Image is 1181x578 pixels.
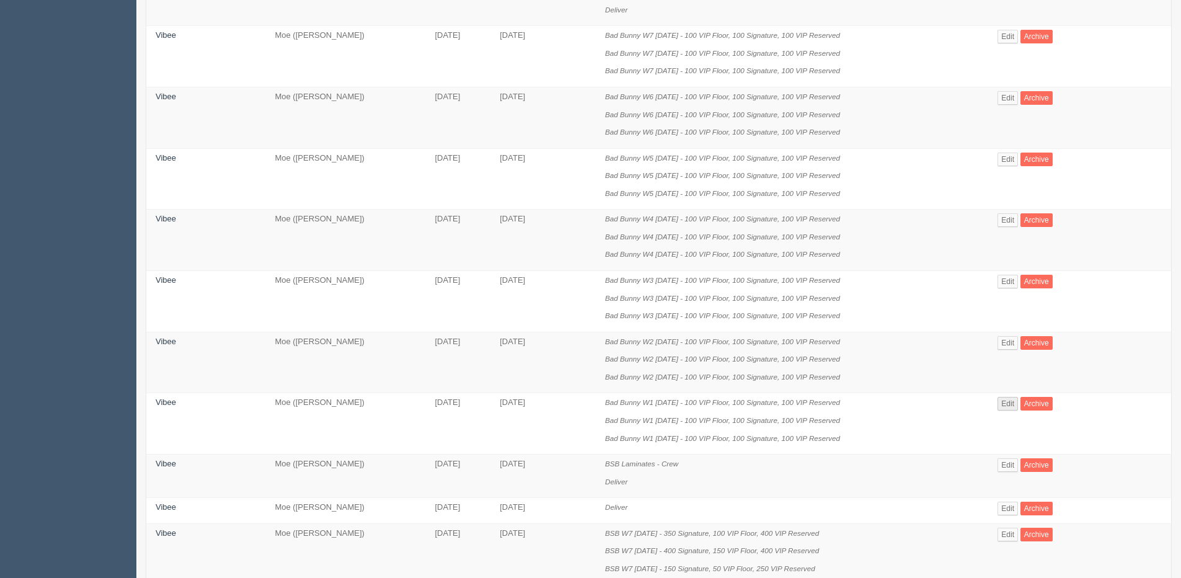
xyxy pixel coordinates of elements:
[156,153,176,162] a: Vibee
[156,502,176,512] a: Vibee
[156,528,176,538] a: Vibee
[605,398,840,406] i: Bad Bunny W1 [DATE] - 100 VIP Floor, 100 Signature, 100 VIP Reserved
[997,528,1018,541] a: Edit
[997,397,1018,411] a: Edit
[490,271,596,332] td: [DATE]
[997,502,1018,515] a: Edit
[265,455,425,498] td: Moe ([PERSON_NAME])
[156,92,176,101] a: Vibee
[1020,502,1053,515] a: Archive
[605,355,840,363] i: Bad Bunny W2 [DATE] - 100 VIP Floor, 100 Signature, 100 VIP Reserved
[265,271,425,332] td: Moe ([PERSON_NAME])
[1020,91,1053,105] a: Archive
[156,275,176,285] a: Vibee
[425,498,490,524] td: [DATE]
[156,337,176,346] a: Vibee
[605,189,840,197] i: Bad Bunny W5 [DATE] - 100 VIP Floor, 100 Signature, 100 VIP Reserved
[265,26,425,87] td: Moe ([PERSON_NAME])
[490,26,596,87] td: [DATE]
[425,332,490,393] td: [DATE]
[1020,336,1053,350] a: Archive
[265,393,425,455] td: Moe ([PERSON_NAME])
[490,455,596,498] td: [DATE]
[605,337,840,345] i: Bad Bunny W2 [DATE] - 100 VIP Floor, 100 Signature, 100 VIP Reserved
[605,66,840,74] i: Bad Bunny W7 [DATE] - 100 VIP Floor, 100 Signature, 100 VIP Reserved
[997,91,1018,105] a: Edit
[997,458,1018,472] a: Edit
[605,416,840,424] i: Bad Bunny W1 [DATE] - 100 VIP Floor, 100 Signature, 100 VIP Reserved
[605,128,840,136] i: Bad Bunny W6 [DATE] - 100 VIP Floor, 100 Signature, 100 VIP Reserved
[156,398,176,407] a: Vibee
[997,275,1018,288] a: Edit
[997,213,1018,227] a: Edit
[265,498,425,524] td: Moe ([PERSON_NAME])
[1020,213,1053,227] a: Archive
[265,148,425,210] td: Moe ([PERSON_NAME])
[605,294,840,302] i: Bad Bunny W3 [DATE] - 100 VIP Floor, 100 Signature, 100 VIP Reserved
[156,30,176,40] a: Vibee
[490,332,596,393] td: [DATE]
[1020,153,1053,166] a: Archive
[1020,528,1053,541] a: Archive
[605,110,840,118] i: Bad Bunny W6 [DATE] - 100 VIP Floor, 100 Signature, 100 VIP Reserved
[605,6,627,14] i: Deliver
[265,332,425,393] td: Moe ([PERSON_NAME])
[605,49,840,57] i: Bad Bunny W7 [DATE] - 100 VIP Floor, 100 Signature, 100 VIP Reserved
[605,503,627,511] i: Deliver
[605,564,815,572] i: BSB W7 [DATE] - 150 Signature, 50 VIP Floor, 250 VIP Reserved
[425,393,490,455] td: [DATE]
[1020,275,1053,288] a: Archive
[425,271,490,332] td: [DATE]
[490,393,596,455] td: [DATE]
[490,210,596,271] td: [DATE]
[1020,397,1053,411] a: Archive
[605,250,840,258] i: Bad Bunny W4 [DATE] - 100 VIP Floor, 100 Signature, 100 VIP Reserved
[605,215,840,223] i: Bad Bunny W4 [DATE] - 100 VIP Floor, 100 Signature, 100 VIP Reserved
[490,87,596,148] td: [DATE]
[605,171,840,179] i: Bad Bunny W5 [DATE] - 100 VIP Floor, 100 Signature, 100 VIP Reserved
[156,459,176,468] a: Vibee
[605,529,819,537] i: BSB W7 [DATE] - 350 Signature, 100 VIP Floor, 400 VIP Reserved
[425,87,490,148] td: [DATE]
[605,276,840,284] i: Bad Bunny W3 [DATE] - 100 VIP Floor, 100 Signature, 100 VIP Reserved
[265,87,425,148] td: Moe ([PERSON_NAME])
[605,434,840,442] i: Bad Bunny W1 [DATE] - 100 VIP Floor, 100 Signature, 100 VIP Reserved
[1020,458,1053,472] a: Archive
[425,210,490,271] td: [DATE]
[156,214,176,223] a: Vibee
[605,546,819,554] i: BSB W7 [DATE] - 400 Signature, 150 VIP Floor, 400 VIP Reserved
[265,210,425,271] td: Moe ([PERSON_NAME])
[605,92,840,100] i: Bad Bunny W6 [DATE] - 100 VIP Floor, 100 Signature, 100 VIP Reserved
[605,478,627,486] i: Deliver
[997,153,1018,166] a: Edit
[605,311,840,319] i: Bad Bunny W3 [DATE] - 100 VIP Floor, 100 Signature, 100 VIP Reserved
[605,460,678,468] i: BSB Laminates - Crew
[425,26,490,87] td: [DATE]
[605,154,840,162] i: Bad Bunny W5 [DATE] - 100 VIP Floor, 100 Signature, 100 VIP Reserved
[605,233,840,241] i: Bad Bunny W4 [DATE] - 100 VIP Floor, 100 Signature, 100 VIP Reserved
[605,373,840,381] i: Bad Bunny W2 [DATE] - 100 VIP Floor, 100 Signature, 100 VIP Reserved
[425,455,490,498] td: [DATE]
[605,31,840,39] i: Bad Bunny W7 [DATE] - 100 VIP Floor, 100 Signature, 100 VIP Reserved
[490,148,596,210] td: [DATE]
[490,498,596,524] td: [DATE]
[997,30,1018,43] a: Edit
[997,336,1018,350] a: Edit
[1020,30,1053,43] a: Archive
[425,148,490,210] td: [DATE]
